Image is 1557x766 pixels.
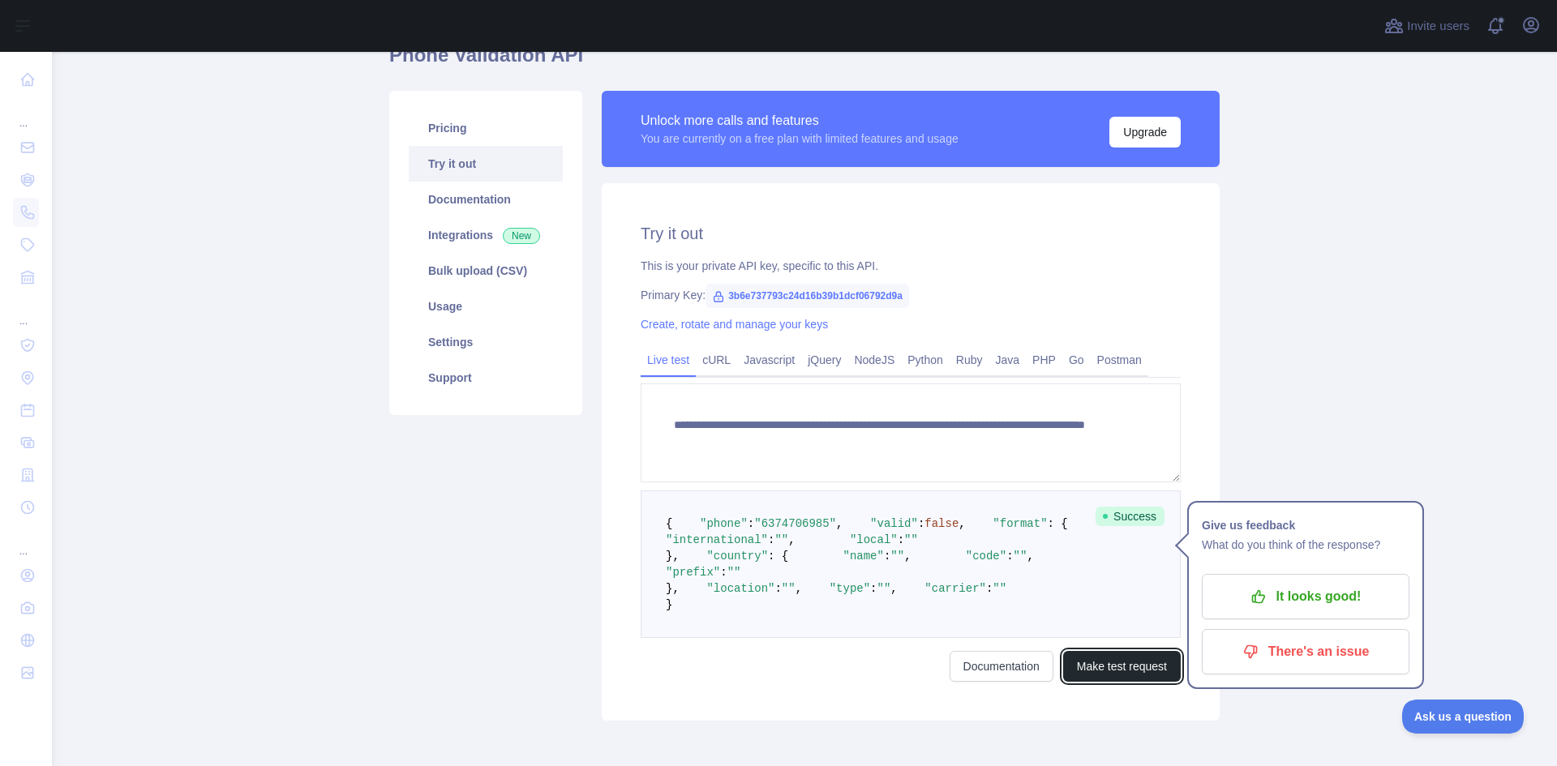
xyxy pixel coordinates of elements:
span: : [768,533,774,546]
span: }, [666,550,680,563]
img: website_grey.svg [26,42,39,55]
span: "code" [966,550,1006,563]
span: false [924,517,959,530]
span: , [796,582,802,595]
a: PHP [1026,347,1062,373]
a: Bulk upload (CSV) [409,253,563,289]
a: NodeJS [847,347,901,373]
a: Support [409,360,563,396]
span: "" [782,582,796,595]
span: "carrier" [924,582,986,595]
a: Postman [1091,347,1148,373]
a: Documentation [950,651,1053,682]
span: "prefix" [666,566,720,579]
div: You are currently on a free plan with limited features and usage [641,131,959,147]
a: Python [901,347,950,373]
span: : [1006,550,1013,563]
p: There's an issue [1214,638,1397,665]
h2: Try it out [641,222,1181,245]
span: : [898,533,904,546]
a: Ruby [950,347,989,373]
div: ... [13,295,39,327]
a: Try it out [409,146,563,182]
span: : { [768,550,788,563]
a: Integrations New [409,217,563,253]
span: "valid" [870,517,918,530]
span: Success [1096,507,1165,526]
span: , [836,517,843,530]
span: "phone" [700,517,748,530]
a: cURL [696,347,737,373]
a: Documentation [409,182,563,217]
div: v 4.0.25 [45,26,79,39]
span: : [720,566,727,579]
span: , [788,533,795,546]
span: "" [993,582,1006,595]
img: tab_keywords_by_traffic_grey.svg [164,94,177,107]
span: : [774,582,781,595]
div: ... [13,97,39,130]
span: , [1027,550,1033,563]
h1: Phone Validation API [389,42,1220,81]
span: "type" [830,582,870,595]
span: "6374706985" [754,517,836,530]
button: Invite users [1381,13,1473,39]
a: Pricing [409,110,563,146]
img: logo_orange.svg [26,26,39,39]
span: , [904,550,911,563]
span: : [870,582,877,595]
span: , [959,517,965,530]
iframe: Toggle Customer Support [1402,700,1525,734]
span: "country" [706,550,768,563]
span: : [748,517,754,530]
span: : [884,550,890,563]
a: Go [1062,347,1091,373]
span: "" [877,582,891,595]
a: jQuery [801,347,847,373]
span: "" [890,550,904,563]
span: "international" [666,533,768,546]
div: Domain Overview [65,96,145,106]
span: : [986,582,993,595]
a: Usage [409,289,563,324]
span: } [666,598,672,611]
button: Upgrade [1109,117,1181,148]
p: What do you think of the response? [1202,535,1409,554]
a: Settings [409,324,563,360]
div: This is your private API key, specific to this API. [641,258,1181,274]
span: "format" [993,517,1047,530]
span: 3b6e737793c24d16b39b1dcf06792d9a [706,284,909,308]
span: : { [1048,517,1068,530]
a: Live test [641,347,696,373]
div: ... [13,525,39,558]
span: { [666,517,672,530]
img: tab_domain_overview_orange.svg [47,94,60,107]
div: Domain: [DOMAIN_NAME] [42,42,178,55]
button: There's an issue [1202,629,1409,674]
span: Invite users [1407,17,1469,36]
span: "" [1014,550,1027,563]
span: "name" [843,550,883,563]
span: "" [774,533,788,546]
button: It looks good! [1202,574,1409,619]
span: "" [904,533,918,546]
p: It looks good! [1214,583,1397,610]
button: Make test request [1063,651,1181,682]
span: : [918,517,924,530]
span: "" [727,566,741,579]
div: Unlock more calls and features [641,111,959,131]
div: Keywords by Traffic [182,96,268,106]
span: "location" [706,582,774,595]
a: Create, rotate and manage your keys [641,318,828,331]
span: "local" [850,533,898,546]
span: }, [666,582,680,595]
a: Java [989,347,1027,373]
span: New [503,228,540,244]
a: Javascript [737,347,801,373]
span: , [890,582,897,595]
h1: Give us feedback [1202,516,1409,535]
div: Primary Key: [641,287,1181,303]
